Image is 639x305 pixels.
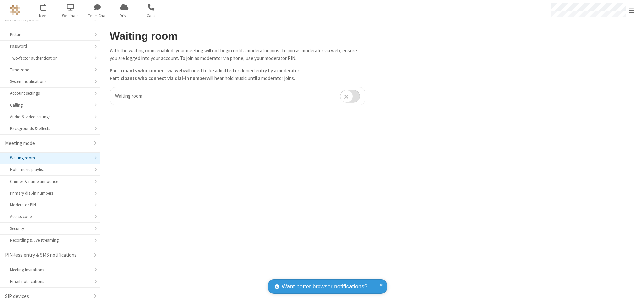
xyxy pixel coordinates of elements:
div: Hold music playlist [10,166,90,173]
p: With the waiting room enabled, your meeting will not begin until a moderator joins. To join as mo... [110,47,365,62]
b: Participants who connect via web [110,67,184,74]
div: Waiting room [10,155,90,161]
div: Meeting Invitations [10,267,90,273]
div: Two-factor authentication [10,55,90,61]
h2: Waiting room [110,30,365,42]
iframe: Chat [622,288,634,300]
b: Participants who connect via dial-in number [110,75,207,81]
span: Webinars [58,13,83,19]
div: Backgrounds & effects [10,125,90,132]
p: will need to be admitted or denied entry by a moderator. will hear hold music until a moderator j... [110,67,365,82]
div: Chimes & name announce [10,178,90,185]
span: Meet [31,13,56,19]
span: Want better browser notifications? [282,282,367,291]
div: Account settings [10,90,90,96]
span: Calls [139,13,164,19]
div: System notifications [10,78,90,85]
div: PIN-less entry & SMS notifications [5,251,90,259]
div: Audio & video settings [10,114,90,120]
div: Calling [10,102,90,108]
div: Primary dial-in numbers [10,190,90,196]
div: Security [10,225,90,232]
div: Password [10,43,90,49]
img: QA Selenium DO NOT DELETE OR CHANGE [10,5,20,15]
span: Drive [112,13,137,19]
span: Waiting room [115,93,142,99]
div: Time zone [10,67,90,73]
div: Recording & live streaming [10,237,90,243]
div: Access code [10,213,90,220]
div: Email notifications [10,278,90,285]
div: Moderator PIN [10,202,90,208]
div: SIP devices [5,293,90,300]
div: Picture [10,31,90,38]
div: Meeting mode [5,140,90,147]
span: Team Chat [85,13,110,19]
